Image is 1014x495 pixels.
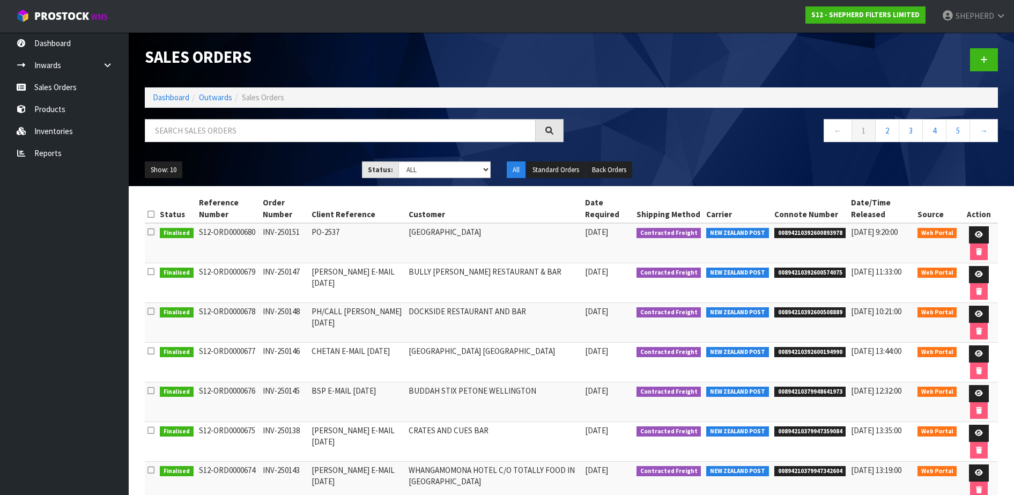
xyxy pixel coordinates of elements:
[260,343,309,382] td: INV-250146
[946,119,970,142] a: 5
[406,343,582,382] td: [GEOGRAPHIC_DATA] [GEOGRAPHIC_DATA]
[917,307,957,318] span: Web Portal
[706,268,769,278] span: NEW ZEALAND POST
[309,343,405,382] td: CHETAN E-MAIL [DATE]
[915,194,960,223] th: Source
[309,263,405,303] td: [PERSON_NAME] E-MAIL [DATE]
[160,387,194,397] span: Finalised
[706,426,769,437] span: NEW ZEALAND POST
[16,9,29,23] img: cube-alt.png
[260,422,309,462] td: INV-250138
[917,426,957,437] span: Web Portal
[145,161,182,179] button: Show: 10
[636,387,701,397] span: Contracted Freight
[706,228,769,239] span: NEW ZEALAND POST
[309,303,405,343] td: PH/CALL [PERSON_NAME] [DATE]
[406,303,582,343] td: DOCKSIDE RESTAURANT AND BAR
[851,267,901,277] span: [DATE] 11:33:00
[260,263,309,303] td: INV-250147
[196,263,261,303] td: S12-ORD0000679
[199,92,232,102] a: Outwards
[585,386,608,396] span: [DATE]
[309,422,405,462] td: [PERSON_NAME] E-MAIL [DATE]
[34,9,89,23] span: ProStock
[309,194,405,223] th: Client Reference
[586,161,632,179] button: Back Orders
[507,161,525,179] button: All
[160,268,194,278] span: Finalised
[160,347,194,358] span: Finalised
[406,194,582,223] th: Customer
[875,119,899,142] a: 2
[917,347,957,358] span: Web Portal
[196,422,261,462] td: S12-ORD0000675
[309,223,405,263] td: PO-2537
[774,426,846,437] span: 00894210379947359084
[811,10,920,19] strong: S12 - SHEPHERD FILTERS LIMITED
[848,194,914,223] th: Date/Time Released
[899,119,923,142] a: 3
[851,306,901,316] span: [DATE] 10:21:00
[157,194,196,223] th: Status
[196,382,261,422] td: S12-ORD0000676
[636,466,701,477] span: Contracted Freight
[851,346,901,356] span: [DATE] 13:44:00
[774,466,846,477] span: 00894210379947342604
[917,466,957,477] span: Web Portal
[774,228,846,239] span: 00894210392600893978
[145,48,564,66] h1: Sales Orders
[582,194,634,223] th: Date Required
[636,347,701,358] span: Contracted Freight
[91,12,108,22] small: WMS
[774,387,846,397] span: 00894210379948641973
[160,228,194,239] span: Finalised
[585,425,608,435] span: [DATE]
[704,194,772,223] th: Carrier
[959,194,998,223] th: Action
[917,387,957,397] span: Web Portal
[580,119,998,145] nav: Page navigation
[368,165,393,174] strong: Status:
[851,465,901,475] span: [DATE] 13:19:00
[406,422,582,462] td: CRATES AND CUES BAR
[917,228,957,239] span: Web Portal
[309,382,405,422] td: BSP E-MAIL [DATE]
[917,268,957,278] span: Web Portal
[260,194,309,223] th: Order Number
[772,194,849,223] th: Connote Number
[851,227,898,237] span: [DATE] 9:20:00
[922,119,946,142] a: 4
[774,268,846,278] span: 00894210392600574075
[585,346,608,356] span: [DATE]
[145,119,536,142] input: Search sales orders
[706,387,769,397] span: NEW ZEALAND POST
[636,307,701,318] span: Contracted Freight
[196,223,261,263] td: S12-ORD0000680
[160,307,194,318] span: Finalised
[260,382,309,422] td: INV-250145
[636,268,701,278] span: Contracted Freight
[406,223,582,263] td: [GEOGRAPHIC_DATA]
[585,306,608,316] span: [DATE]
[956,11,994,21] span: SHEPHERD
[706,307,769,318] span: NEW ZEALAND POST
[260,303,309,343] td: INV-250148
[196,343,261,382] td: S12-ORD0000677
[585,465,608,475] span: [DATE]
[824,119,852,142] a: ←
[706,466,769,477] span: NEW ZEALAND POST
[636,228,701,239] span: Contracted Freight
[196,194,261,223] th: Reference Number
[851,425,901,435] span: [DATE] 13:35:00
[774,307,846,318] span: 00894210392600508889
[969,119,998,142] a: →
[242,92,284,102] span: Sales Orders
[153,92,189,102] a: Dashboard
[160,466,194,477] span: Finalised
[196,303,261,343] td: S12-ORD0000678
[636,426,701,437] span: Contracted Freight
[851,386,901,396] span: [DATE] 12:32:00
[706,347,769,358] span: NEW ZEALAND POST
[160,426,194,437] span: Finalised
[406,382,582,422] td: BUDDAH STIX PETONE WELLINGTON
